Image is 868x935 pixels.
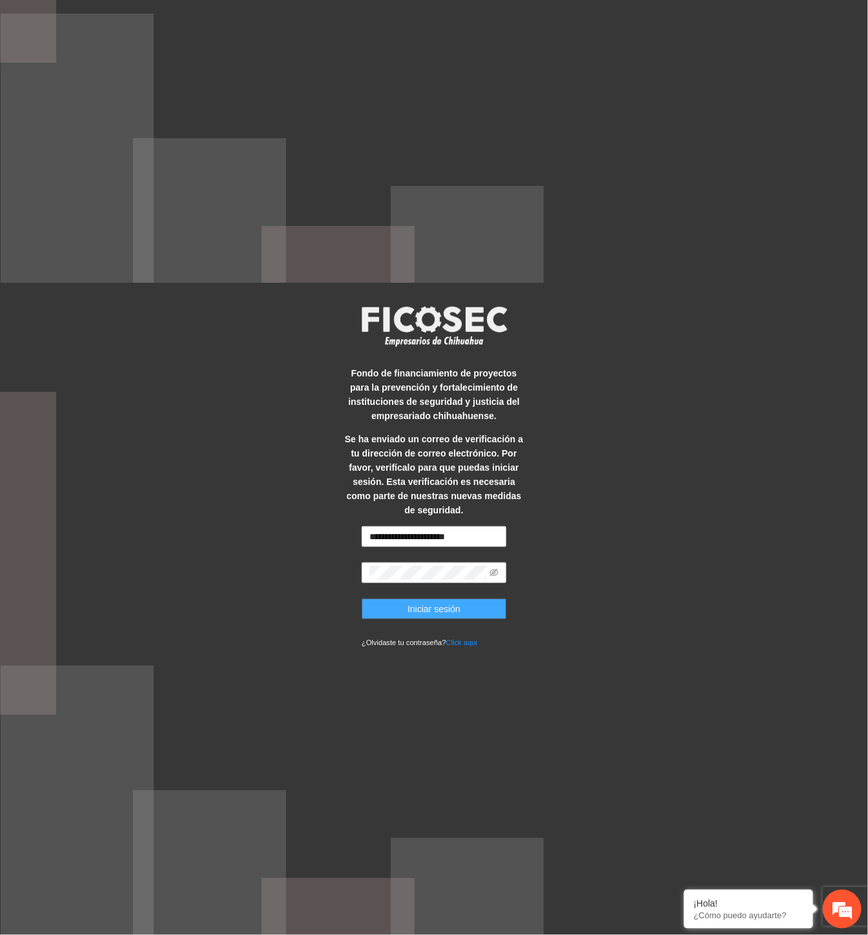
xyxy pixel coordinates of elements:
[212,6,243,37] div: Minimizar ventana de chat en vivo
[362,599,506,619] button: Iniciar sesión
[362,639,477,646] small: ¿Olvidaste tu contraseña?
[6,353,246,398] textarea: Escriba su mensaje y pulse “Intro”
[694,898,803,909] div: ¡Hola!
[67,66,217,83] div: Chatee con nosotros ahora
[345,434,523,515] strong: Se ha enviado un correo de verificación a tu dirección de correo electrónico. Por favor, verifíca...
[348,368,519,421] strong: Fondo de financiamiento de proyectos para la prevención y fortalecimiento de instituciones de seg...
[694,910,803,920] p: ¿Cómo puedo ayudarte?
[353,302,515,350] img: logo
[446,639,478,646] a: Click aqui
[75,172,178,303] span: Estamos en línea.
[490,568,499,577] span: eye-invisible
[408,602,460,616] span: Iniciar sesión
